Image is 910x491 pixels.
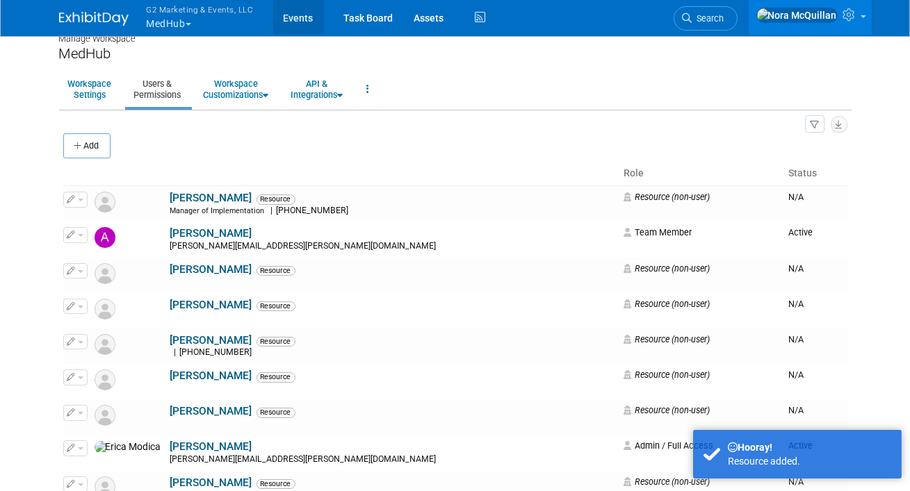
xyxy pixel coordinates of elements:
[125,72,190,106] a: Users &Permissions
[257,194,295,204] span: Resource
[282,72,352,106] a: API &Integrations
[624,405,710,415] span: Resource (non-user)
[147,2,254,17] span: G2 Marketing & Events, LLC
[783,162,847,185] th: Status
[95,192,115,213] img: Resource
[95,263,115,284] img: Resource
[624,334,710,344] span: Resource (non-user)
[95,227,115,248] img: Anna Lerner
[674,6,738,31] a: Search
[257,337,295,347] span: Resource
[177,347,257,357] span: [PHONE_NUMBER]
[624,227,692,238] span: Team Member
[618,162,782,185] th: Role
[95,334,115,355] img: Resource
[788,299,804,309] span: N/A
[788,192,804,202] span: N/A
[170,241,615,252] div: [PERSON_NAME][EMAIL_ADDRESS][PERSON_NAME][DOMAIN_NAME]
[257,266,295,276] span: Resource
[788,227,813,238] span: Active
[624,299,710,309] span: Resource (non-user)
[624,440,713,451] span: Admin / Full Access
[170,263,252,276] a: [PERSON_NAME]
[271,206,273,215] span: |
[195,72,278,106] a: WorkspaceCustomizations
[257,479,295,489] span: Resource
[95,405,115,426] img: Resource
[788,405,804,415] span: N/A
[624,263,710,274] span: Resource (non-user)
[728,454,891,468] div: Resource added.
[170,369,252,382] a: [PERSON_NAME]
[788,263,804,274] span: N/A
[95,441,161,453] img: Erica Modica
[170,454,615,465] div: [PERSON_NAME][EMAIL_ADDRESS][PERSON_NAME][DOMAIN_NAME]
[273,206,353,215] span: [PHONE_NUMBER]
[756,8,838,23] img: Nora McQuillan
[170,405,252,417] a: [PERSON_NAME]
[257,301,295,311] span: Resource
[59,45,852,63] div: MedHub
[624,476,710,487] span: Resource (non-user)
[624,192,710,202] span: Resource (non-user)
[63,133,111,158] button: Add
[170,227,252,240] a: [PERSON_NAME]
[624,369,710,380] span: Resource (non-user)
[95,299,115,319] img: Resource
[257,408,295,417] span: Resource
[170,476,252,489] a: [PERSON_NAME]
[728,440,891,454] div: Hooray!
[59,72,121,106] a: WorkspaceSettings
[170,440,252,453] a: [PERSON_NAME]
[170,206,265,215] span: Manager of Implementation
[174,347,177,357] span: |
[692,13,724,24] span: Search
[788,334,804,344] span: N/A
[788,369,804,380] span: N/A
[59,12,129,26] img: ExhibitDay
[788,476,804,487] span: N/A
[95,369,115,390] img: Resource
[170,299,252,311] a: [PERSON_NAME]
[170,192,252,204] a: [PERSON_NAME]
[170,334,252,347] a: [PERSON_NAME]
[257,372,295,382] span: Resource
